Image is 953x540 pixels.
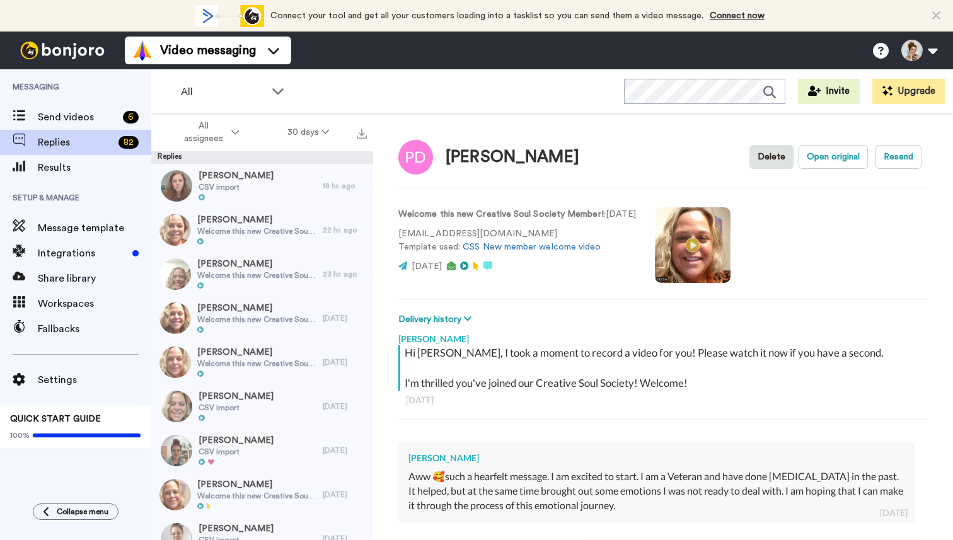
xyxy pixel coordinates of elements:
img: Image of Peachez Del Valle [398,140,433,175]
div: [PERSON_NAME] [446,148,579,166]
div: 22 hr. ago [323,225,367,235]
span: [PERSON_NAME] [199,169,274,182]
a: [PERSON_NAME]CSV import[DATE] [151,384,373,428]
span: Integrations [38,246,127,261]
a: [PERSON_NAME]Welcome this new Creative Soul Society Member!22 hr. ago [151,208,373,252]
div: Hi [PERSON_NAME], I took a moment to record a video for you! Please watch it now if you have a se... [405,345,925,391]
button: Resend [875,145,921,169]
a: [PERSON_NAME]Welcome this new Creative Soul Society Member![DATE] [151,340,373,384]
img: 2df7aa72-d82e-4ef3-9375-de8b8ca1f24e-thumb.jpg [159,302,191,334]
div: [DATE] [880,507,908,519]
span: Workspaces [38,296,151,311]
div: [PERSON_NAME] [408,452,905,464]
span: Collapse menu [57,507,108,517]
span: [PERSON_NAME] [199,434,274,447]
span: CSV import [199,447,274,457]
button: Invite [798,79,860,104]
span: [PERSON_NAME] [197,346,316,359]
span: Welcome this new Creative Soul Society Member! [197,314,316,325]
div: [DATE] [323,313,367,323]
span: 100% [10,430,30,440]
span: [PERSON_NAME] [197,302,316,314]
span: Welcome this new Creative Soul Society Member! [197,491,316,501]
span: Welcome this new Creative Soul Society Member! [197,359,316,369]
img: 0aa5dec2-6f68-4306-9e77-949ba3e24288-thumb.jpg [161,435,192,466]
a: [PERSON_NAME]Welcome this new Creative Soul Society Member![DATE] [151,296,373,340]
div: animation [195,5,264,27]
span: Welcome this new Creative Soul Society Member! [197,270,316,280]
span: CSV import [199,403,274,413]
span: [PERSON_NAME] [199,390,274,403]
span: Fallbacks [38,321,151,336]
img: export.svg [357,129,367,139]
img: 33be7b00-b668-4e05-b951-aa1c9bc055b7-thumb.jpg [159,258,191,290]
span: [DATE] [412,262,442,271]
p: : [DATE] [398,208,636,221]
div: 18 hr. ago [323,181,367,191]
div: Replies [151,151,373,164]
button: Upgrade [872,79,945,104]
div: 6 [123,111,139,124]
span: Settings [38,372,151,388]
img: 65805af0-ffb3-4beb-bd56-e315b83c27ac-thumb.jpg [161,170,192,202]
img: 81f3b4ee-378b-4ddd-adaa-3fc07b55fc8d-thumb.jpg [159,479,191,510]
div: 23 hr. ago [323,269,367,279]
img: fb03582a-64fd-4d24-818a-d3474eeac1fe-thumb.jpg [159,347,191,378]
div: [DATE] [323,401,367,411]
span: [PERSON_NAME] [197,214,316,226]
button: Export all results that match these filters now. [353,123,371,142]
img: c9259179-5e11-4210-8359-c6c9c48b67b5-thumb.jpg [159,214,191,246]
a: [PERSON_NAME]CSV import[DATE] [151,428,373,473]
span: QUICK START GUIDE [10,415,101,423]
img: e4efc61e-34cf-4b82-9c28-ca2ca6e11277-thumb.jpg [161,391,192,422]
div: [DATE] [406,394,920,406]
a: [PERSON_NAME]Welcome this new Creative Soul Society Member![DATE] [151,473,373,517]
span: Connect your tool and get all your customers loading into a tasklist so you can send them a video... [270,11,703,20]
span: Welcome this new Creative Soul Society Member! [197,226,316,236]
a: [PERSON_NAME]CSV import18 hr. ago [151,164,373,208]
span: [PERSON_NAME] [197,258,316,270]
button: 30 days [263,121,354,144]
p: [EMAIL_ADDRESS][DOMAIN_NAME] Template used: [398,227,636,254]
div: [PERSON_NAME] [398,326,928,345]
span: Replies [38,135,113,150]
span: Message template [38,221,151,236]
button: Open original [799,145,868,169]
button: Collapse menu [33,503,118,520]
span: [PERSON_NAME] [197,478,316,491]
span: CSV import [199,182,274,192]
button: All assignees [154,115,263,150]
span: All assignees [178,120,229,145]
span: [PERSON_NAME] [199,522,274,535]
span: Video messaging [160,42,256,59]
a: Connect now [710,11,765,20]
span: Send videos [38,110,118,125]
strong: Welcome this new Creative Soul Society Member! [398,210,604,219]
a: CSS New member welcome video [463,243,601,251]
span: Share library [38,271,151,286]
span: All [181,84,265,100]
a: [PERSON_NAME]Welcome this new Creative Soul Society Member!23 hr. ago [151,252,373,296]
button: Delivery history [398,313,475,326]
div: [DATE] [323,445,367,456]
div: [DATE] [323,357,367,367]
div: 82 [118,136,139,149]
div: [DATE] [323,490,367,500]
img: vm-color.svg [132,40,153,60]
span: Results [38,160,151,175]
div: Aww 🥰such a hearfelt message. I am excited to start. I am a Veteran and have done [MEDICAL_DATA] ... [408,469,905,513]
button: Delete [749,145,794,169]
img: bj-logo-header-white.svg [15,42,110,59]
